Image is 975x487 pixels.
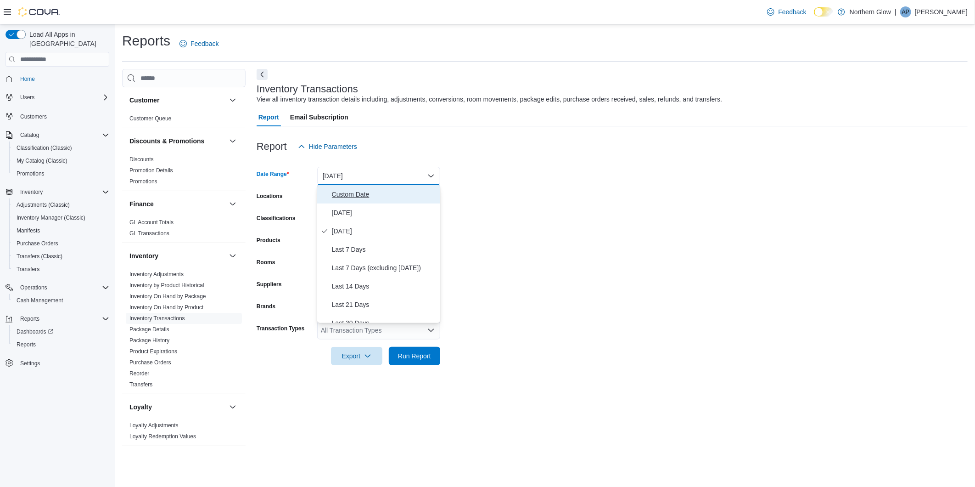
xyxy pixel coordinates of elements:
span: Cash Management [13,295,109,306]
button: Inventory [2,186,113,198]
h3: Finance [129,199,154,209]
a: Adjustments (Classic) [13,199,73,210]
button: Operations [2,281,113,294]
a: Inventory On Hand by Package [129,293,206,300]
button: Reports [2,312,113,325]
span: GL Transactions [129,230,169,237]
h3: Inventory Transactions [257,84,358,95]
a: Customer Queue [129,115,171,122]
button: Manifests [9,224,113,237]
span: Customers [20,113,47,120]
a: Loyalty Adjustments [129,422,179,429]
span: Package History [129,337,169,344]
span: Inventory [20,188,43,196]
button: Next [257,69,268,80]
span: Export [336,347,377,365]
span: Run Report [398,351,431,361]
div: Loyalty [122,420,246,446]
span: Custom Date [332,189,437,200]
a: Transfers (Classic) [13,251,66,262]
a: Package Details [129,326,169,333]
button: Home [2,72,113,85]
span: Dashboards [13,326,109,337]
p: | [895,6,897,17]
label: Date Range [257,170,289,178]
button: Finance [227,198,238,210]
button: Transfers [9,263,113,276]
div: Inventory [122,269,246,394]
span: Purchase Orders [129,359,171,366]
span: GL Account Totals [129,219,174,226]
span: Inventory by Product Historical [129,282,204,289]
span: Transfers [17,266,39,273]
a: Promotions [13,168,48,179]
span: Settings [17,357,109,369]
span: Inventory Transactions [129,315,185,322]
button: Users [17,92,38,103]
button: Transfers (Classic) [9,250,113,263]
span: Loyalty Redemption Values [129,433,196,440]
span: Catalog [20,131,39,139]
span: Transfers [129,381,152,388]
div: Finance [122,217,246,243]
a: Dashboards [9,325,113,338]
a: Dashboards [13,326,57,337]
span: Feedback [191,39,219,48]
span: Reports [17,341,36,348]
a: GL Account Totals [129,219,174,226]
a: Customers [17,111,50,122]
h3: Discounts & Promotions [129,136,204,146]
button: Inventory [17,187,46,198]
h3: Inventory [129,251,158,260]
span: My Catalog (Classic) [13,155,109,166]
span: Product Expirations [129,348,177,355]
span: Hide Parameters [309,142,357,151]
a: Inventory On Hand by Product [129,304,203,311]
button: Reports [17,313,43,324]
button: Customers [2,109,113,123]
h1: Reports [122,32,170,50]
span: Adjustments (Classic) [13,199,109,210]
div: Select listbox [317,185,440,323]
span: Inventory Adjustments [129,271,184,278]
button: Customer [227,95,238,106]
span: Adjustments (Classic) [17,201,70,209]
label: Brands [257,303,275,310]
a: Manifests [13,225,44,236]
button: Operations [17,282,51,293]
span: Last 14 Days [332,281,437,292]
span: Reports [20,315,39,323]
span: Purchase Orders [17,240,58,247]
a: Loyalty Redemption Values [129,433,196,440]
button: [DATE] [317,167,440,185]
button: Settings [2,357,113,370]
a: Feedback [763,3,810,21]
span: Users [20,94,34,101]
span: Reorder [129,370,149,377]
a: Reports [13,339,39,350]
button: Catalog [17,130,43,141]
span: [DATE] [332,207,437,218]
a: Transfers [13,264,43,275]
a: Promotions [129,178,157,185]
button: Discounts & Promotions [129,136,225,146]
a: Inventory Transactions [129,315,185,322]
span: Operations [20,284,47,291]
span: Catalog [17,130,109,141]
button: Open list of options [427,327,435,334]
span: Home [17,73,109,85]
span: Discounts [129,156,154,163]
button: Adjustments (Classic) [9,198,113,211]
button: Hide Parameters [294,137,361,156]
label: Transaction Types [257,325,304,332]
span: Reports [13,339,109,350]
span: Last 7 Days [332,244,437,255]
a: Home [17,74,39,85]
span: Reports [17,313,109,324]
img: Cova [18,7,60,17]
a: Product Expirations [129,348,177,355]
span: Last 30 Days [332,317,437,328]
span: Users [17,92,109,103]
